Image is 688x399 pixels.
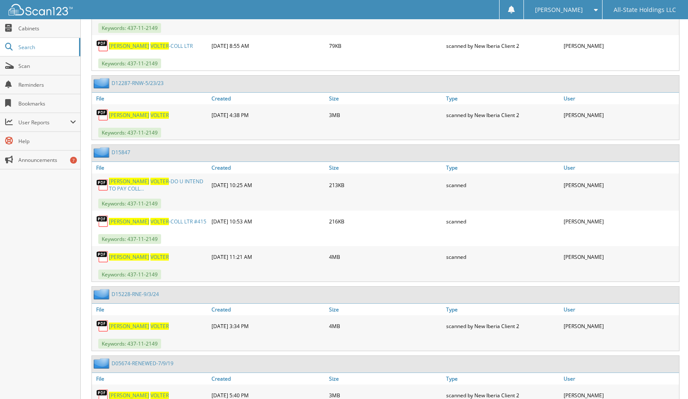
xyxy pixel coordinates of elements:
span: User Reports [18,119,70,126]
span: Keywords: 437-11-2149 [98,59,161,68]
a: D15847 [112,149,130,156]
a: [PERSON_NAME] VOLTER [109,392,169,399]
div: [PERSON_NAME] [562,106,679,123]
a: [PERSON_NAME] VOLTER [109,111,169,119]
div: scanned by New Iberia Client 2 [444,37,562,54]
div: [DATE] 11:21 AM [209,248,327,265]
div: 216KB [327,213,444,230]
span: Bookmarks [18,100,76,107]
span: [PERSON_NAME] [109,218,149,225]
a: File [92,162,209,173]
img: PDF.png [96,39,109,52]
img: PDF.png [96,215,109,228]
div: [PERSON_NAME] [562,213,679,230]
img: folder2.png [94,289,112,299]
a: File [92,304,209,315]
a: Type [444,304,562,315]
span: Help [18,138,76,145]
span: [PERSON_NAME] [109,253,149,261]
span: VOLTER [150,178,169,185]
div: [DATE] 10:25 AM [209,176,327,194]
span: All-State Holdings LLC [614,7,676,12]
a: File [92,373,209,384]
a: Created [209,162,327,173]
a: D05674-RENEWED-7/9/19 [112,360,173,367]
div: scanned [444,213,562,230]
img: PDF.png [96,250,109,263]
div: [DATE] 4:38 PM [209,106,327,123]
span: Keywords: 437-11-2149 [98,234,161,244]
a: Size [327,304,444,315]
a: Size [327,373,444,384]
div: [PERSON_NAME] [562,37,679,54]
div: scanned [444,248,562,265]
a: [PERSON_NAME] VOLTER [109,253,169,261]
div: 4MB [327,248,444,265]
span: Reminders [18,81,76,88]
span: VOLTER [150,111,169,119]
div: [PERSON_NAME] [562,176,679,194]
div: [PERSON_NAME] [562,317,679,334]
a: Created [209,304,327,315]
a: Size [327,93,444,104]
a: User [562,162,679,173]
a: Size [327,162,444,173]
span: [PERSON_NAME] [109,111,149,119]
div: 3MB [327,106,444,123]
div: [DATE] 10:53 AM [209,213,327,230]
span: [PERSON_NAME] [109,178,149,185]
div: scanned by New Iberia Client 2 [444,317,562,334]
div: 4MB [327,317,444,334]
span: Scan [18,62,76,70]
a: [PERSON_NAME] VOLTER [109,323,169,330]
span: VOLTER [150,218,169,225]
div: 7 [70,157,77,164]
div: scanned [444,176,562,194]
a: Created [209,93,327,104]
span: Keywords: 437-11-2149 [98,270,161,279]
span: [PERSON_NAME] [109,42,149,50]
img: scan123-logo-white.svg [9,4,73,15]
img: PDF.png [96,179,109,191]
img: PDF.png [96,320,109,332]
span: [PERSON_NAME] [109,323,149,330]
div: scanned by New Iberia Client 2 [444,106,562,123]
div: [DATE] 3:34 PM [209,317,327,334]
a: User [562,93,679,104]
span: VOLTER [150,323,169,330]
a: User [562,373,679,384]
a: File [92,93,209,104]
span: VOLTER [150,392,169,399]
span: VOLTER [150,42,169,50]
span: Cabinets [18,25,76,32]
div: [DATE] 8:55 AM [209,37,327,54]
span: [PERSON_NAME] [535,7,583,12]
span: Keywords: 437-11-2149 [98,128,161,138]
span: Keywords: 437-11-2149 [98,339,161,349]
span: Keywords: 437-11-2149 [98,199,161,208]
span: Announcements [18,156,76,164]
img: PDF.png [96,109,109,121]
a: User [562,304,679,315]
img: folder2.png [94,78,112,88]
img: folder2.png [94,147,112,158]
a: Created [209,373,327,384]
a: Type [444,373,562,384]
a: Type [444,162,562,173]
div: 213KB [327,176,444,194]
span: [PERSON_NAME] [109,392,149,399]
div: 79KB [327,37,444,54]
span: VOLTER [150,253,169,261]
span: Keywords: 437-11-2149 [98,23,161,33]
a: [PERSON_NAME] VOLTER-DO U INTEND TO PAY COLL... [109,178,207,192]
a: [PERSON_NAME] VOLTER-COLL LTR [109,42,193,50]
a: Type [444,93,562,104]
span: Search [18,44,75,51]
a: [PERSON_NAME] VOLTER-COLL LTR #415 [109,218,206,225]
a: D12287-RNW-5/23/23 [112,79,164,87]
div: [PERSON_NAME] [562,248,679,265]
a: D15228-RNE-9/3/24 [112,290,159,298]
img: folder2.png [94,358,112,369]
